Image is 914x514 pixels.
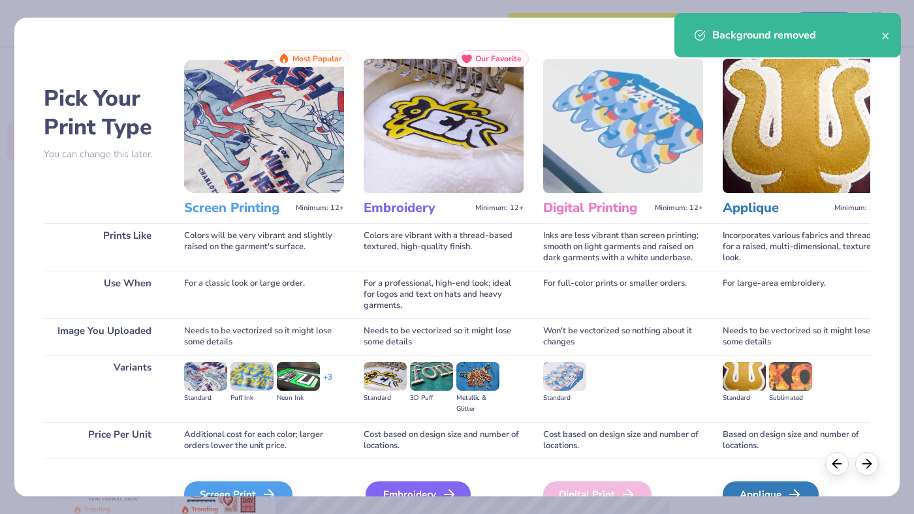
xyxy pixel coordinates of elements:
[184,362,227,391] img: Standard
[723,393,766,404] div: Standard
[364,200,470,217] h3: Embroidery
[723,223,883,271] div: Incorporates various fabrics and threads for a raised, multi-dimensional, textured look.
[44,355,165,422] div: Variants
[543,271,703,318] div: For full-color prints or smaller orders.
[410,362,453,391] img: 3D Puff
[543,200,650,217] h3: Digital Printing
[44,84,165,142] h2: Pick Your Print Type
[410,393,453,404] div: 3D Puff
[364,422,524,459] div: Cost based on design size and number of locations.
[475,204,524,213] span: Minimum: 12+
[723,271,883,318] div: For large-area embroidery.
[769,393,812,404] div: Sublimated
[543,362,586,391] img: Standard
[881,27,890,43] button: close
[364,362,407,391] img: Standard
[230,393,274,404] div: Puff Ink
[723,422,883,459] div: Based on design size and number of locations.
[44,422,165,459] div: Price Per Unit
[769,362,812,391] img: Sublimated
[723,318,883,355] div: Needs to be vectorized so it might lose some details
[712,27,881,43] div: Background removed
[543,422,703,459] div: Cost based on design size and number of locations.
[184,393,227,404] div: Standard
[184,59,344,193] img: Screen Printing
[323,372,332,394] div: + 3
[834,204,883,213] span: Minimum: 12+
[184,422,344,459] div: Additional cost for each color; larger orders lower the unit price.
[44,223,165,271] div: Prints Like
[543,59,703,193] img: Digital Printing
[292,54,342,63] span: Most Popular
[723,481,819,507] div: Applique
[543,223,703,271] div: Inks are less vibrant than screen printing; smooth on light garments and raised on dark garments ...
[230,362,274,391] img: Puff Ink
[296,204,344,213] span: Minimum: 12+
[364,318,524,355] div: Needs to be vectorized so it might lose some details
[456,393,499,415] div: Metallic & Glitter
[456,362,499,391] img: Metallic & Glitter
[543,318,703,355] div: Won't be vectorized so nothing about it changes
[364,223,524,271] div: Colors are vibrant with a thread-based textured, high-quality finish.
[184,481,292,507] div: Screen Print
[277,393,320,404] div: Neon Ink
[184,318,344,355] div: Needs to be vectorized so it might lose some details
[655,204,703,213] span: Minimum: 12+
[364,59,524,193] img: Embroidery
[364,393,407,404] div: Standard
[723,59,883,193] img: Applique
[364,271,524,318] div: For a professional, high-end look; ideal for logos and text on hats and heavy garments.
[44,271,165,318] div: Use When
[475,54,522,63] span: Our Favorite
[723,200,829,217] h3: Applique
[184,200,291,217] h3: Screen Printing
[543,393,586,404] div: Standard
[543,481,652,507] div: Digital Print
[44,149,165,160] p: You can change this later.
[277,362,320,391] img: Neon Ink
[44,318,165,355] div: Image You Uploaded
[184,271,344,318] div: For a classic look or large order.
[184,223,344,271] div: Colors will be very vibrant and slightly raised on the garment's surface.
[366,481,471,507] div: Embroidery
[723,362,766,391] img: Standard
